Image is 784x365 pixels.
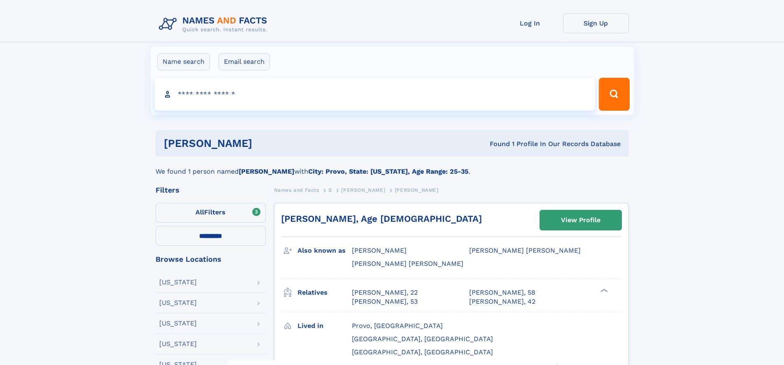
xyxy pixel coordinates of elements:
[352,335,493,343] span: [GEOGRAPHIC_DATA], [GEOGRAPHIC_DATA]
[469,297,535,306] a: [PERSON_NAME], 42
[371,139,621,149] div: Found 1 Profile In Our Records Database
[274,185,319,195] a: Names and Facts
[328,187,332,193] span: S
[298,244,352,258] h3: Also known as
[497,13,563,33] a: Log In
[157,53,210,70] label: Name search
[159,341,197,347] div: [US_STATE]
[298,286,352,300] h3: Relatives
[352,297,418,306] a: [PERSON_NAME], 53
[352,246,407,254] span: [PERSON_NAME]
[308,167,468,175] b: City: Provo, State: [US_STATE], Age Range: 25-35
[352,260,463,267] span: [PERSON_NAME] [PERSON_NAME]
[156,186,266,194] div: Filters
[561,211,600,230] div: View Profile
[341,185,385,195] a: [PERSON_NAME]
[540,210,621,230] a: View Profile
[599,78,629,111] button: Search Button
[159,279,197,286] div: [US_STATE]
[156,256,266,263] div: Browse Locations
[328,185,332,195] a: S
[164,138,371,149] h1: [PERSON_NAME]
[352,348,493,356] span: [GEOGRAPHIC_DATA], [GEOGRAPHIC_DATA]
[156,157,629,177] div: We found 1 person named with .
[469,288,535,297] a: [PERSON_NAME], 58
[239,167,294,175] b: [PERSON_NAME]
[352,288,418,297] a: [PERSON_NAME], 22
[395,187,439,193] span: [PERSON_NAME]
[156,203,266,223] label: Filters
[598,288,608,293] div: ❯
[156,13,274,35] img: Logo Names and Facts
[159,300,197,306] div: [US_STATE]
[298,319,352,333] h3: Lived in
[195,208,204,216] span: All
[352,322,443,330] span: Provo, [GEOGRAPHIC_DATA]
[219,53,270,70] label: Email search
[159,320,197,327] div: [US_STATE]
[341,187,385,193] span: [PERSON_NAME]
[281,214,482,224] a: [PERSON_NAME], Age [DEMOGRAPHIC_DATA]
[563,13,629,33] a: Sign Up
[155,78,596,111] input: search input
[469,246,581,254] span: [PERSON_NAME] [PERSON_NAME]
